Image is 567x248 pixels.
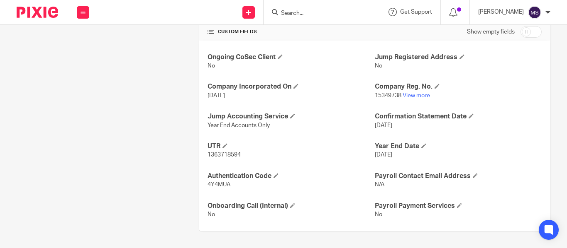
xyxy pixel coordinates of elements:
[375,182,384,188] span: N/A
[280,10,355,17] input: Search
[375,53,542,62] h4: Jump Registered Address
[375,63,382,69] span: No
[375,93,401,99] span: 15349738
[208,112,374,121] h4: Jump Accounting Service
[208,63,215,69] span: No
[208,172,374,181] h4: Authentication Code
[375,172,542,181] h4: Payroll Contact Email Address
[467,28,515,36] label: Show empty fields
[208,142,374,151] h4: UTR
[208,82,374,91] h4: Company Incorporated On
[375,142,542,151] h4: Year End Date
[208,29,374,35] h4: CUSTOM FIELDS
[400,9,432,15] span: Get Support
[375,82,542,91] h4: Company Reg. No.
[208,152,241,158] span: 1363718594
[375,152,392,158] span: [DATE]
[208,182,230,188] span: 4Y4MUA
[375,202,542,210] h4: Payroll Payment Services
[208,202,374,210] h4: Onboarding Call (Internal)
[208,123,270,128] span: Year End Accounts Only
[375,112,542,121] h4: Confirmation Statement Date
[375,212,382,217] span: No
[375,123,392,128] span: [DATE]
[403,93,430,99] a: View more
[478,8,524,16] p: [PERSON_NAME]
[528,6,541,19] img: svg%3E
[208,212,215,217] span: No
[208,93,225,99] span: [DATE]
[208,53,374,62] h4: Ongoing CoSec Client
[17,7,58,18] img: Pixie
